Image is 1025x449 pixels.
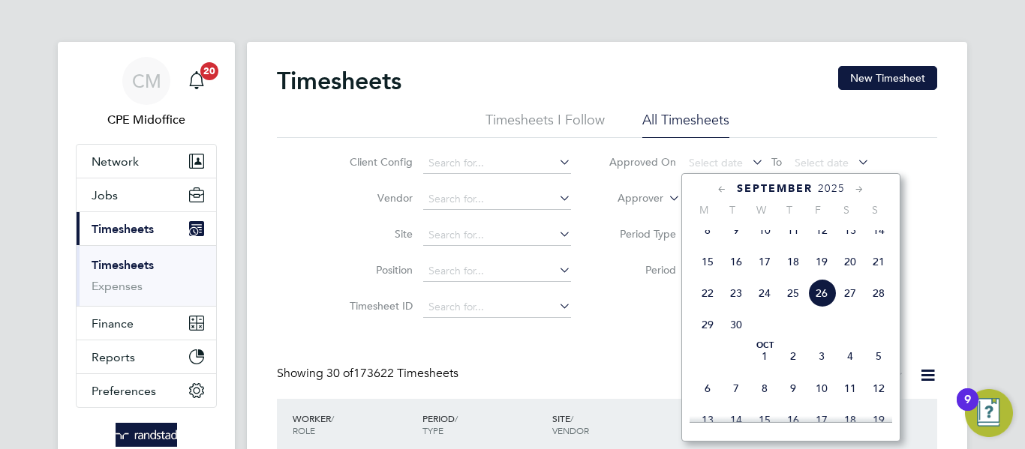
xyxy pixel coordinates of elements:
[836,279,864,307] span: 27
[864,247,893,276] span: 21
[779,216,807,244] span: 11
[77,340,216,373] button: Reports
[750,247,779,276] span: 17
[861,203,889,217] span: S
[200,62,218,80] span: 20
[596,191,663,206] label: Approver
[77,178,216,211] button: Jobs
[609,155,676,169] label: Approved On
[76,57,217,129] a: CMCPE Midoffice
[689,156,743,169] span: Select date
[92,384,156,398] span: Preferences
[779,406,807,434] span: 16
[836,247,864,276] span: 20
[289,405,419,444] div: WORKER
[836,406,864,434] span: 18
[779,374,807,403] span: 9
[693,310,722,339] span: 29
[864,216,893,244] span: 14
[77,145,216,178] button: Network
[277,66,401,96] h2: Timesheets
[750,216,779,244] span: 10
[832,203,861,217] span: S
[836,342,864,370] span: 4
[807,374,836,403] span: 10
[693,374,722,403] span: 6
[818,182,845,195] span: 2025
[747,203,775,217] span: W
[722,279,750,307] span: 23
[693,406,722,434] span: 13
[779,247,807,276] span: 18
[552,424,589,436] span: VENDOR
[690,203,718,217] span: M
[326,366,458,381] span: 173622 Timesheets
[642,111,729,138] li: All Timesheets
[807,247,836,276] span: 19
[182,57,212,105] a: 20
[807,279,836,307] span: 26
[750,342,779,349] span: Oct
[722,247,750,276] span: 16
[92,222,154,236] span: Timesheets
[419,405,549,444] div: PERIOD
[423,225,571,246] input: Search for...
[838,66,937,90] button: New Timesheet
[345,263,413,277] label: Position
[326,366,353,381] span: 30 of
[779,342,807,370] span: 2
[77,245,216,306] div: Timesheets
[750,374,779,403] span: 8
[722,374,750,403] span: 7
[718,203,747,217] span: T
[807,216,836,244] span: 12
[293,424,315,436] span: ROLE
[693,279,722,307] span: 22
[737,182,813,195] span: September
[750,342,779,370] span: 1
[750,406,779,434] span: 15
[807,406,836,434] span: 17
[807,342,836,370] span: 3
[277,366,461,382] div: Showing
[345,299,413,313] label: Timesheet ID
[422,424,443,436] span: TYPE
[92,258,154,272] a: Timesheets
[92,350,135,364] span: Reports
[77,374,216,407] button: Preferences
[864,406,893,434] span: 19
[485,111,605,138] li: Timesheets I Follow
[767,152,786,172] span: To
[77,307,216,340] button: Finance
[331,412,334,424] span: /
[92,316,134,331] span: Finance
[132,71,161,91] span: CM
[693,247,722,276] span: 15
[964,400,971,419] div: 9
[693,216,722,244] span: 8
[570,412,573,424] span: /
[864,342,893,370] span: 5
[804,203,832,217] span: F
[423,189,571,210] input: Search for...
[549,405,678,444] div: SITE
[92,188,118,202] span: Jobs
[722,216,750,244] span: 9
[116,423,178,447] img: randstad-logo-retina.png
[345,227,413,241] label: Site
[864,374,893,403] span: 12
[965,389,1013,437] button: Open Resource Center, 9 new notifications
[423,261,571,282] input: Search for...
[722,406,750,434] span: 14
[345,155,413,169] label: Client Config
[775,203,804,217] span: T
[836,374,864,403] span: 11
[423,153,571,174] input: Search for...
[76,111,217,129] span: CPE Midoffice
[423,297,571,318] input: Search for...
[779,279,807,307] span: 25
[750,279,779,307] span: 24
[793,368,904,383] label: Approved
[92,154,139,169] span: Network
[864,279,893,307] span: 28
